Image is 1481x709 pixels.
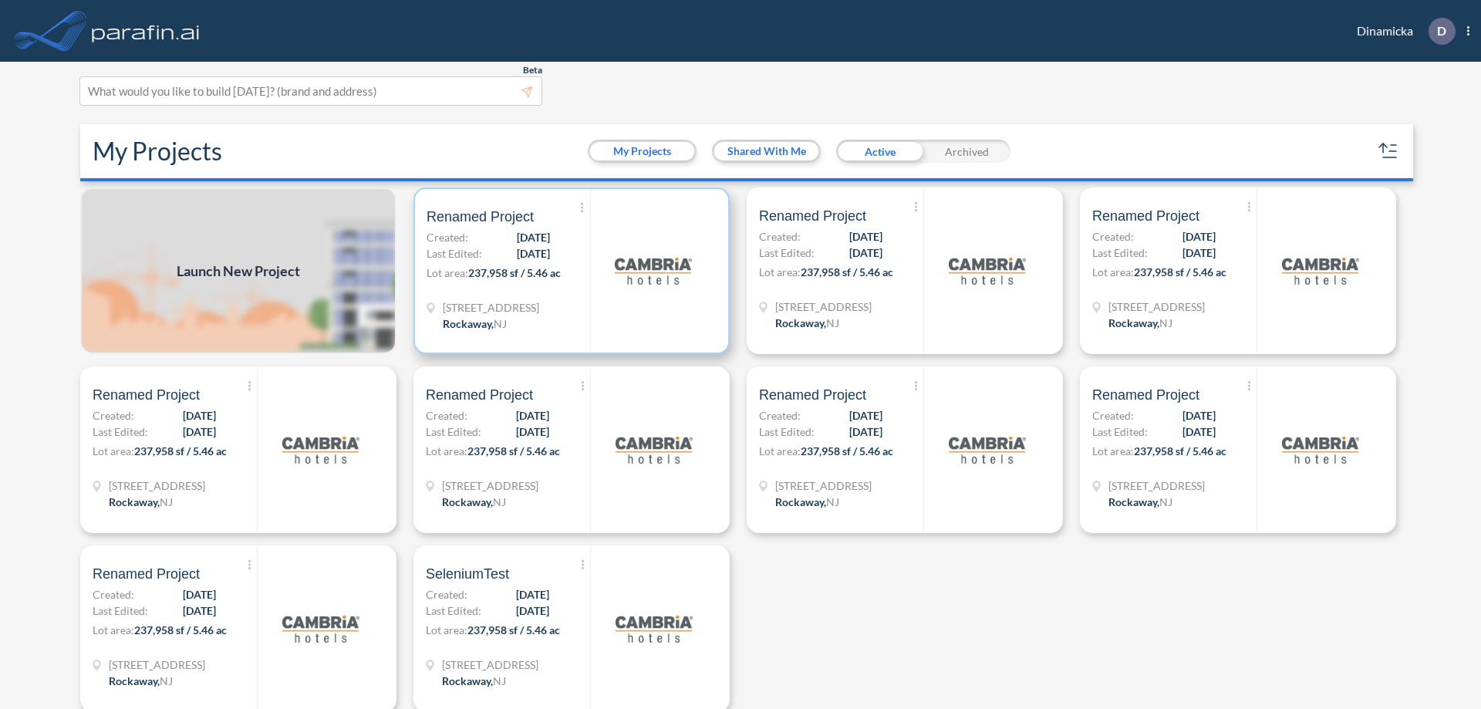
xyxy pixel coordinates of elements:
span: [DATE] [183,407,216,424]
span: Lot area: [426,623,467,636]
div: Archived [923,140,1010,163]
span: 321 Mt Hope Ave [442,657,538,673]
img: add [80,187,396,354]
span: Lot area: [426,444,467,457]
span: Lot area: [1092,444,1134,457]
span: 237,958 sf / 5.46 ac [134,623,227,636]
span: Lot area: [93,444,134,457]
span: Renamed Project [1092,386,1199,404]
span: Last Edited: [1092,424,1148,440]
span: NJ [494,317,507,330]
span: Rockaway , [442,495,493,508]
span: Beta [523,64,542,76]
span: Lot area: [93,623,134,636]
span: Created: [759,228,801,245]
img: logo [615,232,692,309]
span: NJ [826,495,839,508]
span: [DATE] [849,424,882,440]
span: NJ [160,674,173,687]
span: Lot area: [759,444,801,457]
span: [DATE] [517,229,550,245]
span: [DATE] [183,586,216,603]
span: Created: [427,229,468,245]
span: Created: [93,586,134,603]
div: Rockaway, NJ [109,673,173,689]
span: 237,958 sf / 5.46 ac [467,623,560,636]
span: Rockaway , [443,317,494,330]
span: Last Edited: [759,245,815,261]
span: Rockaway , [775,495,826,508]
a: Launch New Project [80,187,396,354]
span: Last Edited: [93,603,148,619]
span: NJ [1159,316,1172,329]
img: logo [616,411,693,488]
img: logo [1282,411,1359,488]
span: Renamed Project [93,386,200,404]
span: Rockaway , [442,674,493,687]
img: logo [616,590,693,667]
span: [DATE] [516,586,549,603]
span: [DATE] [1182,424,1216,440]
img: logo [949,232,1026,309]
span: [DATE] [516,603,549,619]
span: Rockaway , [109,674,160,687]
span: Rockaway , [775,316,826,329]
span: Created: [759,407,801,424]
div: Rockaway, NJ [442,494,506,510]
span: Renamed Project [1092,207,1199,225]
span: Last Edited: [759,424,815,440]
span: 321 Mt Hope Ave [775,299,872,315]
button: sort [1376,139,1401,164]
button: My Projects [590,142,694,160]
span: NJ [1159,495,1172,508]
span: Lot area: [427,266,468,279]
span: 237,958 sf / 5.46 ac [1134,265,1226,279]
span: [DATE] [183,424,216,440]
span: SeleniumTest [426,565,509,583]
span: [DATE] [849,245,882,261]
span: 237,958 sf / 5.46 ac [1134,444,1226,457]
span: 237,958 sf / 5.46 ac [468,266,561,279]
span: Last Edited: [93,424,148,440]
span: 321 Mt Hope Ave [109,657,205,673]
p: D [1437,24,1446,38]
span: Last Edited: [1092,245,1148,261]
span: 321 Mt Hope Ave [109,478,205,494]
span: Launch New Project [177,261,300,282]
span: [DATE] [849,407,882,424]
span: Created: [1092,407,1134,424]
span: Created: [426,407,467,424]
img: logo [1282,232,1359,309]
span: [DATE] [1182,228,1216,245]
div: Rockaway, NJ [109,494,173,510]
div: Rockaway, NJ [442,673,506,689]
div: Rockaway, NJ [1108,494,1172,510]
span: NJ [493,674,506,687]
span: [DATE] [516,424,549,440]
span: Rockaway , [109,495,160,508]
span: Created: [1092,228,1134,245]
span: 237,958 sf / 5.46 ac [801,265,893,279]
span: 321 Mt Hope Ave [1108,478,1205,494]
span: Last Edited: [427,245,482,262]
img: logo [89,15,203,46]
span: [DATE] [1182,245,1216,261]
span: 237,958 sf / 5.46 ac [467,444,560,457]
span: Last Edited: [426,424,481,440]
span: Renamed Project [759,207,866,225]
span: [DATE] [849,228,882,245]
img: logo [282,590,359,667]
span: [DATE] [516,407,549,424]
span: Rockaway , [1108,495,1159,508]
img: logo [949,411,1026,488]
span: NJ [160,495,173,508]
div: Active [836,140,923,163]
span: [DATE] [183,603,216,619]
span: 321 Mt Hope Ave [775,478,872,494]
div: Dinamicka [1334,18,1469,45]
span: Renamed Project [93,565,200,583]
span: Renamed Project [426,386,533,404]
div: Rockaway, NJ [775,494,839,510]
span: Created: [426,586,467,603]
span: Lot area: [1092,265,1134,279]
